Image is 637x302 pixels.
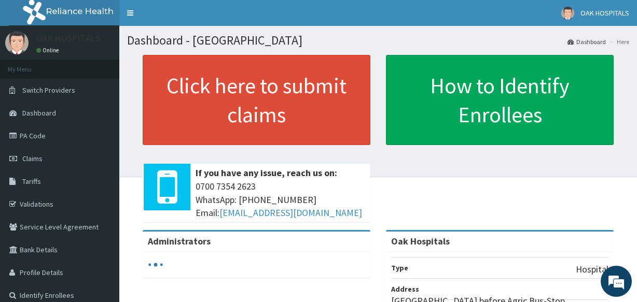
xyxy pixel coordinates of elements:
[148,257,163,272] svg: audio-loading
[143,55,370,145] a: Click here to submit claims
[22,108,56,118] span: Dashboard
[580,8,629,18] span: OAK HOSPITALS
[219,207,362,219] a: [EMAIL_ADDRESS][DOMAIN_NAME]
[22,154,43,163] span: Claims
[36,47,61,54] a: Online
[196,180,365,220] span: 0700 7354 2623 WhatsApp: [PHONE_NUMBER] Email:
[196,167,337,179] b: If you have any issue, reach us on:
[561,7,574,20] img: User Image
[567,37,606,46] a: Dashboard
[391,263,408,272] b: Type
[607,37,629,46] li: Here
[576,263,608,276] p: Hospital
[5,31,29,54] img: User Image
[391,235,450,247] strong: Oak Hospitals
[127,34,629,47] h1: Dashboard - [GEOGRAPHIC_DATA]
[22,85,75,95] span: Switch Providers
[391,284,419,294] b: Address
[22,177,41,186] span: Tariffs
[36,34,101,43] p: OAK HOSPITALS
[148,235,211,247] b: Administrators
[386,55,614,145] a: How to Identify Enrollees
